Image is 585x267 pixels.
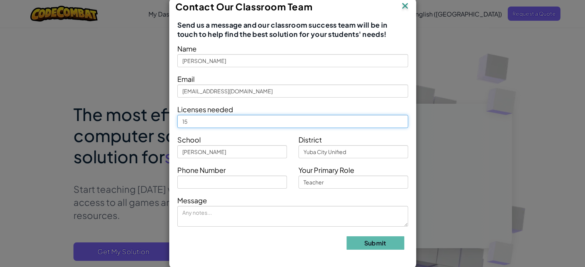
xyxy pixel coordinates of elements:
[177,75,195,83] span: Email
[298,135,322,144] span: District
[177,105,233,114] span: Licenses needed
[298,166,354,174] span: Your Primary Role
[298,176,408,189] input: Teacher, Principal, etc.
[177,20,408,39] span: Send us a message and our classroom success team will be in touch to help find the best solution ...
[347,236,404,250] button: Submit
[177,166,226,174] span: Phone Number
[177,196,207,205] span: Message
[177,115,408,128] input: How many licenses do you need?
[177,135,201,144] span: School
[177,44,197,53] span: Name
